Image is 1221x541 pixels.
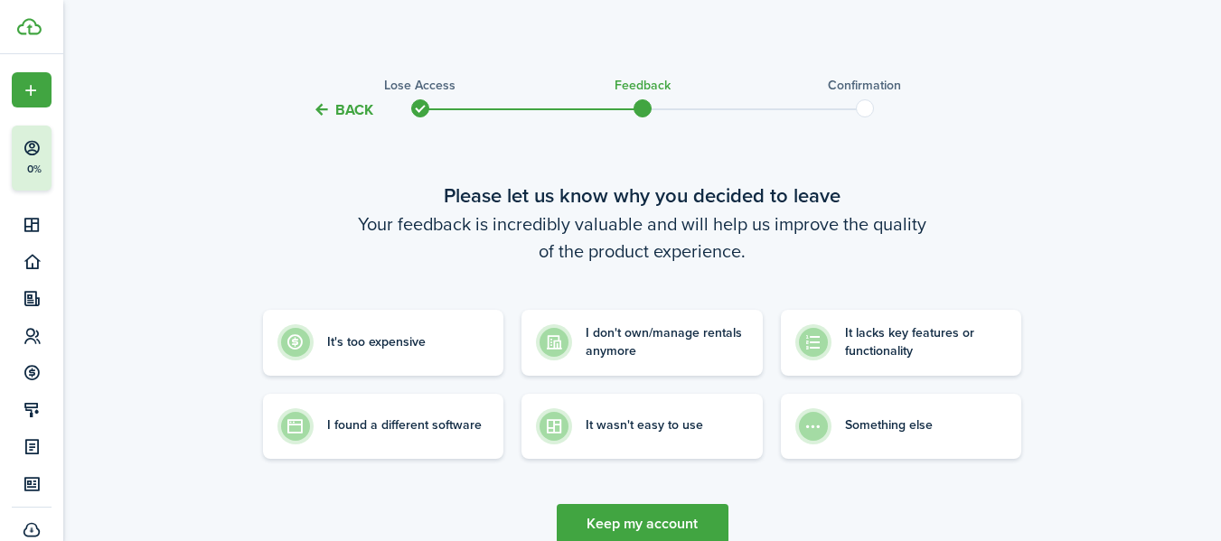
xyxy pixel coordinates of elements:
control-radio-card-description: It wasn't easy to use [586,416,703,434]
img: TenantCloud [17,18,42,35]
wizard-step-header-title: Please let us know why you decided to leave [263,181,1022,210]
p: 0% [23,162,45,177]
control-radio-card-description: I found a different software [327,416,482,434]
button: 0% [12,126,162,191]
control-radio-card-description: It's too expensive [327,333,426,351]
h3: Lose access [384,76,456,95]
button: Back [313,100,373,119]
control-radio-card-description: Something else [845,416,933,434]
wizard-step-header-description: Your feedback is incredibly valuable and will help us improve the quality of the product experience. [263,210,1022,265]
h3: Confirmation [828,76,901,95]
control-radio-card-description: I don't own/manage rentals anymore [586,324,748,361]
control-radio-card-description: It lacks key features or functionality [845,324,1008,361]
h3: Feedback [615,76,671,95]
button: Open menu [12,72,52,107]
